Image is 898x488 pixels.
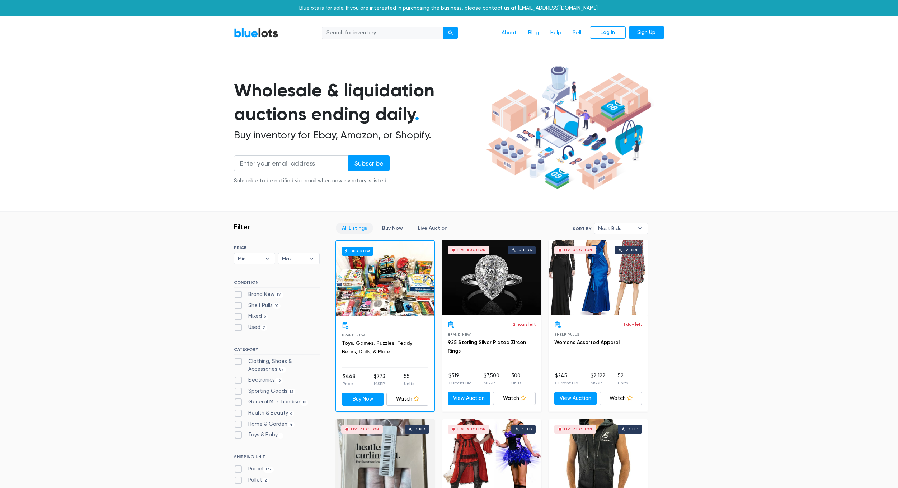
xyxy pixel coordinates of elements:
[567,26,587,40] a: Sell
[416,427,426,431] div: 1 bid
[342,340,412,355] a: Toys, Games, Puzzles, Teddy Bears, Dolls, & More
[300,400,309,406] span: 10
[234,358,320,373] label: Clothing, Shoes & Accessories
[351,427,379,431] div: Live Auction
[448,339,526,354] a: 925 Sterling Silver Plated Zircon Rings
[448,332,471,336] span: Brand New
[590,26,626,39] a: Log In
[287,422,295,427] span: 4
[260,253,275,264] b: ▾
[234,420,295,428] label: Home & Garden
[234,398,309,406] label: General Merchandise
[374,373,385,387] li: $773
[591,380,605,386] p: MSRP
[496,26,522,40] a: About
[234,454,320,462] h6: SHIPPING UNIT
[260,325,268,331] span: 2
[234,312,268,320] label: Mixed
[277,367,286,373] span: 87
[457,427,486,431] div: Live Auction
[484,63,654,193] img: hero-ee84e7d0318cb26816c560f6b4441b76977f77a177738b4e94f68c95b2b83dbb.png
[234,324,268,331] label: Used
[234,409,295,417] label: Health & Beauty
[415,103,419,125] span: .
[626,248,639,252] div: 2 bids
[376,223,409,234] a: Buy Now
[442,240,541,315] a: Live Auction 2 bids
[234,155,349,171] input: Enter your email address
[633,223,648,234] b: ▾
[600,392,642,405] a: Watch
[624,321,642,327] p: 1 day left
[336,241,434,316] a: Buy Now
[598,223,634,234] span: Most Bids
[234,280,320,288] h6: CONDITION
[484,372,499,386] li: $7,500
[348,155,390,171] input: Subscribe
[342,247,373,255] h6: Buy Now
[404,373,414,387] li: 55
[274,292,284,298] span: 116
[238,253,262,264] span: Min
[263,467,274,473] span: 132
[234,431,284,439] label: Toys & Baby
[618,372,628,386] li: 52
[564,248,592,252] div: Live Auction
[554,339,620,345] a: Women's Assorted Apparel
[234,476,269,484] label: Pallet
[629,26,664,39] a: Sign Up
[234,347,320,355] h6: CATEGORY
[234,245,320,250] h6: PRICE
[278,433,284,439] span: 1
[234,223,250,231] h3: Filter
[275,378,283,383] span: 13
[549,240,648,315] a: Live Auction 2 bids
[234,28,278,38] a: BlueLots
[342,393,384,406] a: Buy Now
[234,302,281,310] label: Shelf Pulls
[374,381,385,387] p: MSRP
[618,380,628,386] p: Units
[336,223,373,234] a: All Listings
[511,372,521,386] li: 300
[343,381,356,387] p: Price
[519,248,532,252] div: 2 bids
[287,389,296,394] span: 13
[282,253,306,264] span: Max
[522,26,545,40] a: Blog
[573,225,591,232] label: Sort By
[629,427,639,431] div: 1 bid
[511,380,521,386] p: Units
[404,381,414,387] p: Units
[342,333,365,337] span: Brand New
[234,376,283,384] label: Electronics
[288,411,295,416] span: 6
[448,380,472,386] p: Current Bid
[591,372,605,386] li: $2,122
[262,314,268,320] span: 6
[554,392,597,405] a: View Auction
[386,393,428,406] a: Watch
[322,27,444,39] input: Search for inventory
[555,372,578,386] li: $245
[234,291,284,298] label: Brand New
[448,392,490,405] a: View Auction
[513,321,536,327] p: 2 hours left
[448,372,472,386] li: $319
[304,253,319,264] b: ▾
[234,465,274,473] label: Parcel
[493,392,536,405] a: Watch
[555,380,578,386] p: Current Bid
[457,248,486,252] div: Live Auction
[234,387,296,395] label: Sporting Goods
[273,303,281,309] span: 10
[522,427,532,431] div: 1 bid
[484,380,499,386] p: MSRP
[234,177,390,185] div: Subscribe to be notified via email when new inventory is listed.
[262,478,269,483] span: 2
[545,26,567,40] a: Help
[234,78,484,126] h1: Wholesale & liquidation auctions ending daily
[564,427,592,431] div: Live Auction
[343,373,356,387] li: $468
[412,223,453,234] a: Live Auction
